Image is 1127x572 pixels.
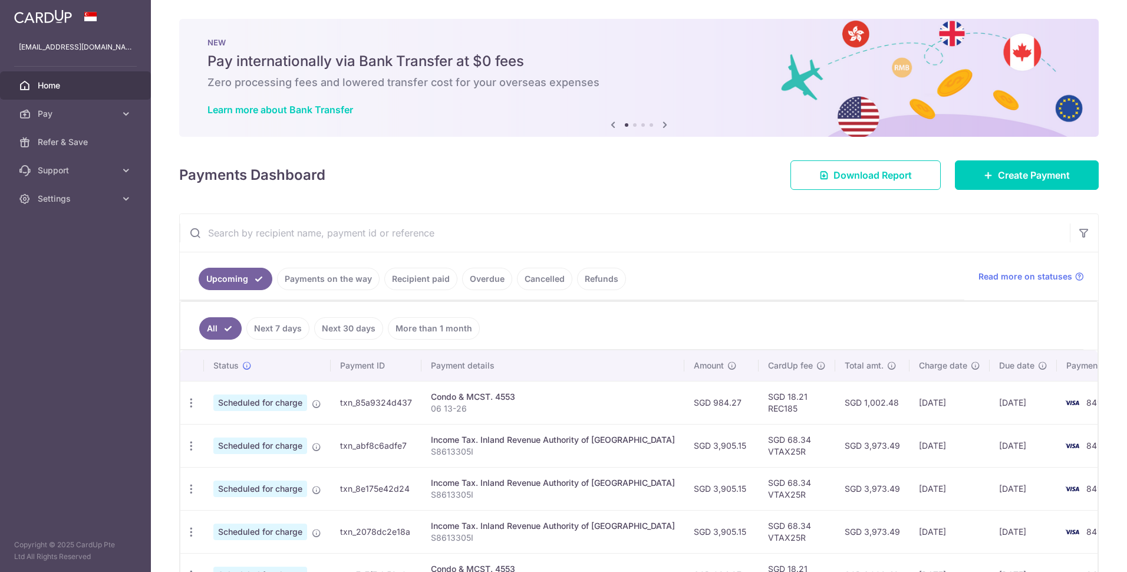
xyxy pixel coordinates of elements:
[38,193,116,205] span: Settings
[978,271,1084,282] a: Read more on statuses
[684,467,759,510] td: SGD 3,905.15
[1086,527,1106,537] span: 8491
[388,317,480,340] a: More than 1 month
[517,268,572,290] a: Cancelled
[331,467,421,510] td: txn_8e175e42d24
[999,360,1034,372] span: Due date
[199,268,272,290] a: Upcoming
[835,424,909,467] td: SGD 3,973.49
[431,434,675,446] div: Income Tax. Inland Revenue Authority of [GEOGRAPHIC_DATA]
[684,381,759,424] td: SGD 984.27
[790,160,941,190] a: Download Report
[990,381,1057,424] td: [DATE]
[845,360,884,372] span: Total amt.
[1086,397,1106,407] span: 8491
[213,481,307,497] span: Scheduled for charge
[213,360,239,372] span: Status
[213,395,307,411] span: Scheduled for charge
[909,467,990,510] td: [DATE]
[431,446,675,458] p: S8613305I
[759,424,835,467] td: SGD 68.34 VTAX25R
[314,317,383,340] a: Next 30 days
[1060,439,1084,453] img: Bank Card
[919,360,967,372] span: Charge date
[207,104,353,116] a: Learn more about Bank Transfer
[833,168,912,182] span: Download Report
[199,317,242,340] a: All
[331,381,421,424] td: txn_85a9324d437
[384,268,457,290] a: Recipient paid
[213,524,307,540] span: Scheduled for charge
[14,9,72,24] img: CardUp
[38,80,116,91] span: Home
[768,360,813,372] span: CardUp fee
[1086,484,1106,494] span: 8491
[431,489,675,501] p: S8613305I
[213,438,307,454] span: Scheduled for charge
[990,510,1057,553] td: [DATE]
[38,165,116,176] span: Support
[694,360,724,372] span: Amount
[1060,396,1084,410] img: Bank Card
[462,268,512,290] a: Overdue
[331,350,421,381] th: Payment ID
[431,403,675,415] p: 06 13-26
[955,160,1099,190] a: Create Payment
[431,532,675,544] p: S8613305I
[180,214,1070,252] input: Search by recipient name, payment id or reference
[835,467,909,510] td: SGD 3,973.49
[990,424,1057,467] td: [DATE]
[759,467,835,510] td: SGD 68.34 VTAX25R
[431,477,675,489] div: Income Tax. Inland Revenue Authority of [GEOGRAPHIC_DATA]
[431,520,675,532] div: Income Tax. Inland Revenue Authority of [GEOGRAPHIC_DATA]
[207,75,1070,90] h6: Zero processing fees and lowered transfer cost for your overseas expenses
[909,381,990,424] td: [DATE]
[759,510,835,553] td: SGD 68.34 VTAX25R
[19,41,132,53] p: [EMAIL_ADDRESS][DOMAIN_NAME]
[990,467,1057,510] td: [DATE]
[759,381,835,424] td: SGD 18.21 REC185
[179,19,1099,137] img: Bank transfer banner
[331,510,421,553] td: txn_2078dc2e18a
[909,510,990,553] td: [DATE]
[179,165,325,186] h4: Payments Dashboard
[978,271,1072,282] span: Read more on statuses
[998,168,1070,182] span: Create Payment
[1086,440,1106,451] span: 8491
[684,510,759,553] td: SGD 3,905.15
[1060,525,1084,539] img: Bank Card
[246,317,309,340] a: Next 7 days
[421,350,684,381] th: Payment details
[277,268,380,290] a: Payments on the way
[835,381,909,424] td: SGD 1,002.48
[1060,482,1084,496] img: Bank Card
[331,424,421,467] td: txn_abf8c6adfe7
[684,424,759,467] td: SGD 3,905.15
[38,108,116,120] span: Pay
[207,52,1070,71] h5: Pay internationally via Bank Transfer at $0 fees
[207,38,1070,47] p: NEW
[577,268,626,290] a: Refunds
[431,391,675,403] div: Condo & MCST. 4553
[835,510,909,553] td: SGD 3,973.49
[909,424,990,467] td: [DATE]
[38,136,116,148] span: Refer & Save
